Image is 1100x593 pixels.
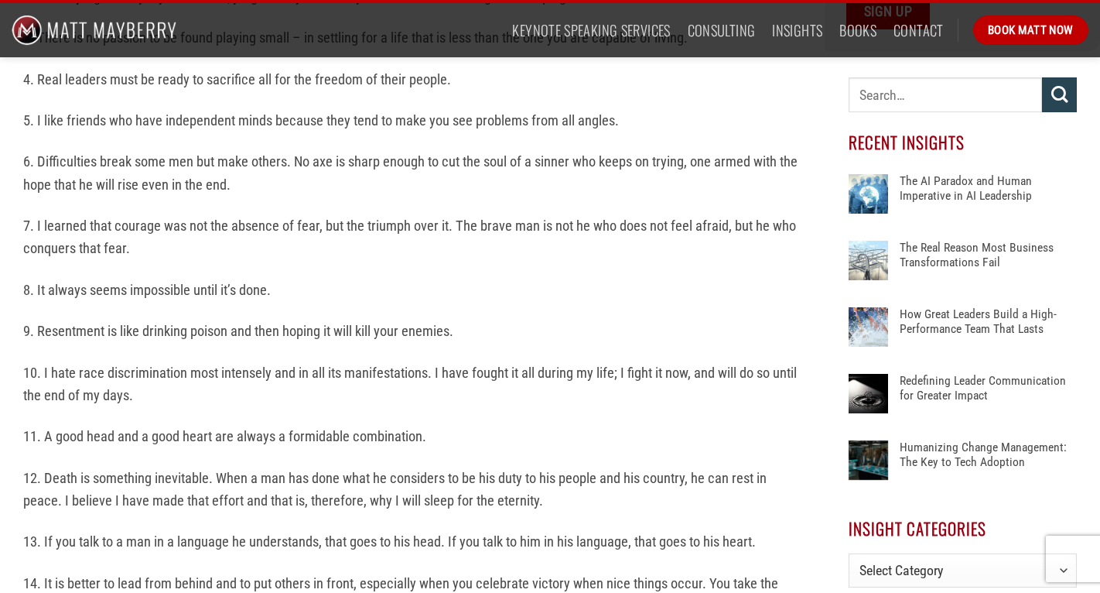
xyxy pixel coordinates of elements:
a: Book Matt Now [973,15,1088,45]
p: 8. It always seems impossible until it’s done. [23,279,802,301]
button: Submit [1042,77,1077,112]
p: 7. I learned that courage was not the absence of fear, but the triumph over it. The brave man is ... [23,214,802,260]
p: 10. I hate race discrimination most intensely and in all its manifestations. I have fought it all... [23,362,802,407]
p: 11. A good head and a good heart are always a formidable combination. [23,425,802,447]
p: 4. Real leaders must be ready to sacrifice all for the freedom of their people. [23,68,802,91]
a: The Real Reason Most Business Transformations Fail [900,241,1077,287]
p: 9. Resentment is like drinking poison and then hoping it will kill your enemies. [23,320,802,342]
span: Recent Insights [849,130,965,154]
p: 12. Death is something inevitable. When a man has done what he considers to be his duty to his pe... [23,467,802,512]
a: Keynote Speaking Services [512,16,670,44]
a: Consulting [688,16,756,44]
p: 13. If you talk to a man in a language he understands, that goes to his head. If you talk to him ... [23,530,802,553]
a: Humanizing Change Management: The Key to Tech Adoption [900,440,1077,487]
a: Contact [893,16,944,44]
a: Redefining Leader Communication for Greater Impact [900,374,1077,420]
a: Insights [772,16,822,44]
p: 5. I like friends who have independent minds because they tend to make you see problems from all ... [23,109,802,132]
p: 6. Difficulties break some men but make others. No axe is sharp enough to cut the soul of a sinne... [23,150,802,196]
a: The AI Paradox and Human Imperative in AI Leadership [900,174,1077,221]
input: Search… [849,77,1043,112]
img: Matt Mayberry [12,3,176,57]
span: Book Matt Now [988,21,1074,39]
a: How Great Leaders Build a High-Performance Team That Lasts [900,307,1077,354]
a: Books [839,16,876,44]
span: Insight Categories [849,516,987,540]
